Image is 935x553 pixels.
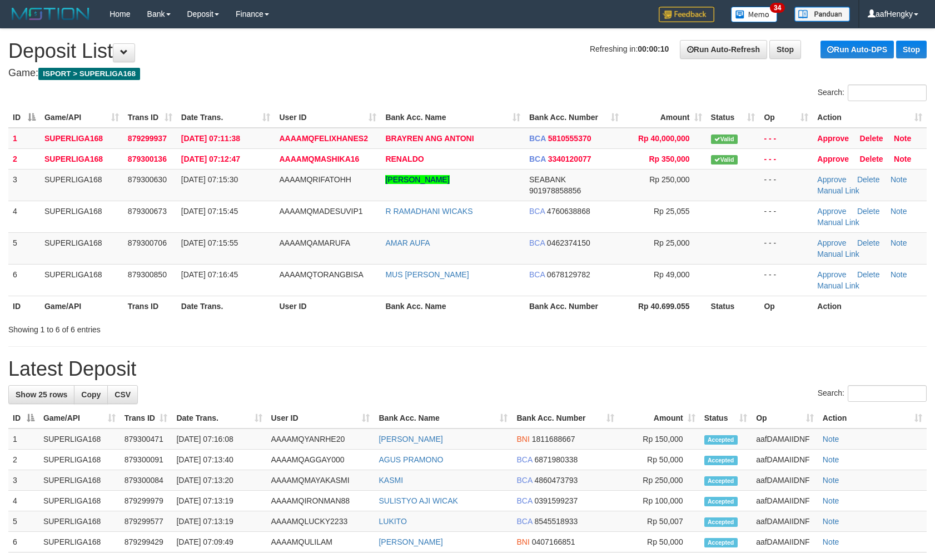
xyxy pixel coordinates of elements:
span: Copy 1811688667 to clipboard [532,435,575,444]
td: 4 [8,491,39,511]
th: Amount: activate to sort column ascending [619,408,699,429]
span: CSV [115,390,131,399]
span: Valid transaction [711,155,738,165]
a: Delete [860,134,883,143]
a: Run Auto-Refresh [680,40,767,59]
a: Note [823,435,839,444]
a: Copy [74,385,108,404]
td: - - - [759,232,813,264]
td: - - - [759,169,813,201]
span: Accepted [704,456,738,465]
td: Rp 150,000 [619,429,699,450]
span: Copy 901978858856 to clipboard [529,186,581,195]
a: BRAYREN ANG ANTONI [385,134,474,143]
label: Search: [818,385,927,402]
span: Copy 4760638868 to clipboard [547,207,590,216]
a: Note [891,175,907,184]
span: 879300673 [128,207,167,216]
span: AAAAMQFELIXHANES2 [279,134,367,143]
span: Valid transaction [711,134,738,144]
label: Search: [818,84,927,101]
td: SUPERLIGA168 [39,511,120,532]
span: ISPORT > SUPERLIGA168 [38,68,140,80]
td: SUPERLIGA168 [39,491,120,511]
a: Note [891,207,907,216]
a: Note [894,155,911,163]
span: BCA [516,517,532,526]
th: Status: activate to sort column ascending [700,408,752,429]
a: Approve [817,175,846,184]
a: Approve [817,238,846,247]
a: Manual Link [817,250,859,258]
span: Rp 49,000 [654,270,690,279]
th: Bank Acc. Number: activate to sort column ascending [525,107,623,128]
th: Bank Acc. Number: activate to sort column ascending [512,408,619,429]
td: 1 [8,128,40,149]
td: 6 [8,532,39,552]
span: BNI [516,537,529,546]
td: aafDAMAIIDNF [752,511,818,532]
th: Op: activate to sort column ascending [759,107,813,128]
td: - - - [759,128,813,149]
td: - - - [759,201,813,232]
th: Action [813,296,927,316]
td: [DATE] 07:13:20 [172,470,266,491]
th: User ID: activate to sort column ascending [275,107,381,128]
img: panduan.png [794,7,850,22]
span: Copy 3340120077 to clipboard [548,155,591,163]
td: SUPERLIGA168 [40,201,123,232]
span: [DATE] 07:16:45 [181,270,238,279]
span: AAAAMQMASHIKA16 [279,155,359,163]
td: [DATE] 07:16:08 [172,429,266,450]
span: BCA [516,476,532,485]
span: BCA [529,207,545,216]
span: Copy 0678129782 to clipboard [547,270,590,279]
th: Op [759,296,813,316]
span: Copy 0407166851 to clipboard [532,537,575,546]
a: Note [891,238,907,247]
th: Trans ID: activate to sort column ascending [123,107,177,128]
span: BCA [529,270,545,279]
td: 879300471 [120,429,172,450]
th: Bank Acc. Number [525,296,623,316]
span: [DATE] 07:11:38 [181,134,240,143]
a: Manual Link [817,281,859,290]
td: 3 [8,470,39,491]
td: 1 [8,429,39,450]
td: 3 [8,169,40,201]
td: Rp 250,000 [619,470,699,491]
h1: Deposit List [8,40,927,62]
span: Rp 40,000,000 [638,134,690,143]
td: aafDAMAIIDNF [752,429,818,450]
a: Note [823,517,839,526]
td: [DATE] 07:13:19 [172,491,266,511]
a: Approve [817,134,849,143]
input: Search: [848,84,927,101]
th: Bank Acc. Name [381,296,525,316]
span: BCA [529,155,546,163]
th: Date Trans.: activate to sort column ascending [172,408,266,429]
td: AAAAMQAGGAY000 [267,450,375,470]
a: Stop [769,40,801,59]
td: Rp 50,000 [619,450,699,470]
a: Approve [817,155,849,163]
a: AGUS PRAMONO [379,455,443,464]
a: Note [823,455,839,464]
td: AAAAMQULILAM [267,532,375,552]
span: [DATE] 07:12:47 [181,155,240,163]
span: 879300630 [128,175,167,184]
a: Run Auto-DPS [820,41,894,58]
th: Trans ID [123,296,177,316]
span: [DATE] 07:15:45 [181,207,238,216]
a: Note [891,270,907,279]
td: [DATE] 07:13:40 [172,450,266,470]
th: Amount: activate to sort column ascending [623,107,707,128]
span: Copy 6871980338 to clipboard [534,455,578,464]
img: Feedback.jpg [659,7,714,22]
th: User ID: activate to sort column ascending [267,408,375,429]
a: Delete [857,175,879,184]
a: LUKITO [379,517,406,526]
span: 879299937 [128,134,167,143]
a: [PERSON_NAME] [379,537,442,546]
td: SUPERLIGA168 [40,148,123,169]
